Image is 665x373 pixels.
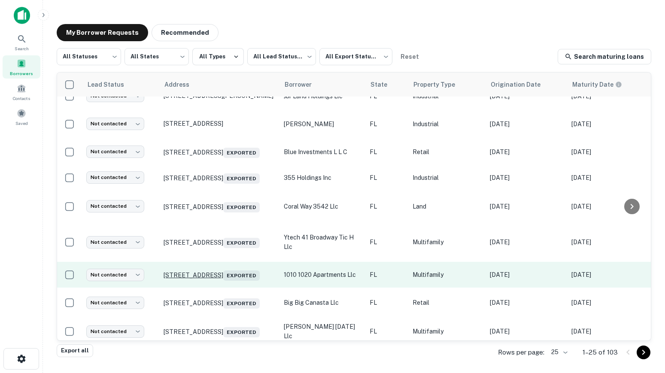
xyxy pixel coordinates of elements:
[247,45,316,68] div: All Lead Statuses
[622,304,665,346] iframe: Chat Widget
[284,202,361,211] p: coral way 3542 llc
[284,147,361,157] p: blue investments l l c
[284,322,361,341] p: [PERSON_NAME] [DATE] llc
[14,7,30,24] img: capitalize-icon.png
[413,202,481,211] p: Land
[567,73,649,97] th: Maturity dates displayed may be estimated. Please contact the lender for the most accurate maturi...
[284,173,361,182] p: 355 holdings inc
[571,298,644,307] p: [DATE]
[285,79,323,90] span: Borrower
[86,269,144,281] div: Not contacted
[498,347,544,358] p: Rows per page:
[572,80,622,89] div: Maturity dates displayed may be estimated. Please contact the lender for the most accurate maturi...
[490,237,563,247] p: [DATE]
[408,73,486,97] th: Property Type
[3,55,40,79] a: Borrowers
[86,118,144,130] div: Not contacted
[370,270,404,279] p: FL
[413,119,481,129] p: Industrial
[284,298,361,307] p: big big canasta llc
[571,173,644,182] p: [DATE]
[571,119,644,129] p: [DATE]
[583,347,618,358] p: 1–25 of 103
[370,147,404,157] p: FL
[223,148,260,158] span: Exported
[164,120,275,127] p: [STREET_ADDRESS]
[370,119,404,129] p: FL
[15,45,29,52] span: Search
[572,80,613,89] h6: Maturity Date
[413,237,481,247] p: Multifamily
[223,202,260,212] span: Exported
[571,202,644,211] p: [DATE]
[284,270,361,279] p: 1010 1020 apartments llc
[490,119,563,129] p: [DATE]
[86,171,144,184] div: Not contacted
[413,327,481,336] p: Multifamily
[490,202,563,211] p: [DATE]
[223,270,260,281] span: Exported
[82,73,159,97] th: Lead Status
[13,95,30,102] span: Contacts
[284,233,361,252] p: ytech 41 broadway tic h llc
[370,202,404,211] p: FL
[86,146,144,158] div: Not contacted
[15,120,28,127] span: Saved
[164,172,275,184] p: [STREET_ADDRESS]
[223,238,260,248] span: Exported
[637,346,650,359] button: Go to next page
[319,45,392,68] div: All Export Statuses
[490,298,563,307] p: [DATE]
[490,270,563,279] p: [DATE]
[548,346,569,358] div: 25
[86,200,144,212] div: Not contacted
[413,79,466,90] span: Property Type
[164,146,275,158] p: [STREET_ADDRESS]
[86,297,144,309] div: Not contacted
[164,79,200,90] span: Address
[57,344,93,357] button: Export all
[572,80,633,89] span: Maturity dates displayed may be estimated. Please contact the lender for the most accurate maturi...
[87,79,135,90] span: Lead Status
[365,73,408,97] th: State
[490,327,563,336] p: [DATE]
[370,327,404,336] p: FL
[490,173,563,182] p: [DATE]
[86,236,144,249] div: Not contacted
[571,327,644,336] p: [DATE]
[370,237,404,247] p: FL
[3,30,40,54] a: Search
[223,327,260,337] span: Exported
[164,325,275,337] p: [STREET_ADDRESS]
[486,73,567,97] th: Origination Date
[370,79,398,90] span: State
[164,200,275,212] p: [STREET_ADDRESS]
[124,45,189,68] div: All States
[413,173,481,182] p: Industrial
[413,270,481,279] p: Multifamily
[370,173,404,182] p: FL
[558,49,651,64] a: Search maturing loans
[3,80,40,103] a: Contacts
[164,297,275,309] p: [STREET_ADDRESS]
[57,45,121,68] div: All Statuses
[491,79,552,90] span: Origination Date
[571,270,644,279] p: [DATE]
[413,298,481,307] p: Retail
[279,73,365,97] th: Borrower
[152,24,219,41] button: Recommended
[164,236,275,248] p: [STREET_ADDRESS]
[571,237,644,247] p: [DATE]
[57,24,148,41] button: My Borrower Requests
[3,105,40,128] a: Saved
[223,298,260,309] span: Exported
[159,73,279,97] th: Address
[571,147,644,157] p: [DATE]
[86,325,144,338] div: Not contacted
[164,269,275,281] p: [STREET_ADDRESS]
